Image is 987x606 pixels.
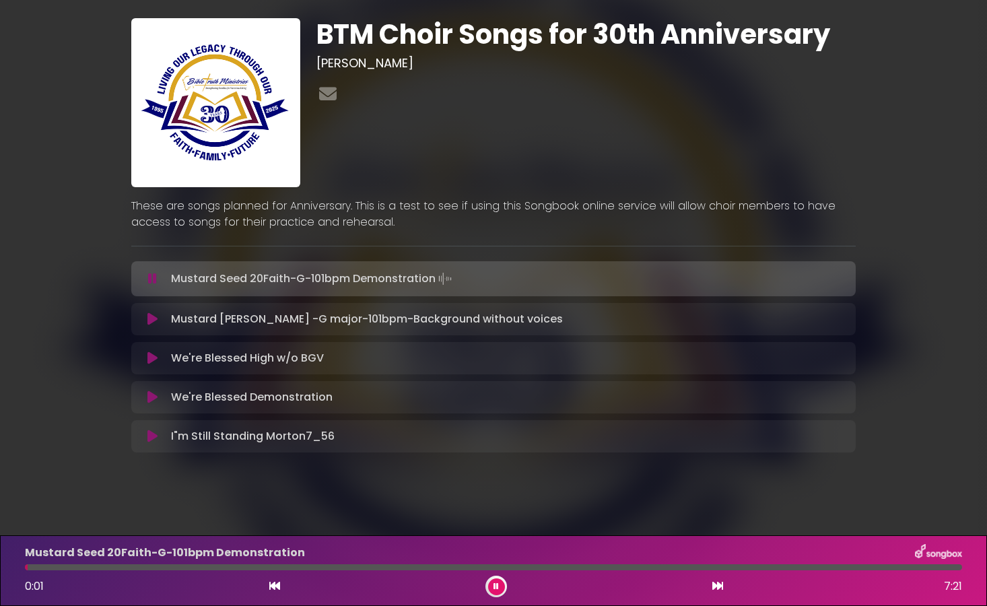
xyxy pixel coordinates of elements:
img: 4rtNFwSvTUi8ptlHzujV [131,18,300,187]
h3: [PERSON_NAME] [316,56,856,71]
h1: BTM Choir Songs for 30th Anniversary [316,18,856,50]
p: We're Blessed High w/o BGV [171,350,324,366]
p: Mustard Seed 20Faith-G-101bpm Demonstration [171,269,454,288]
p: These are songs planned for Anniversary. This is a test to see if using this Songbook online serv... [131,198,856,230]
img: waveform4.gif [436,269,454,288]
p: I"m Still Standing Morton7_56 [171,428,335,444]
p: Mustard [PERSON_NAME] -G major-101bpm-Background without voices [171,311,563,327]
p: We're Blessed Demonstration [171,389,333,405]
